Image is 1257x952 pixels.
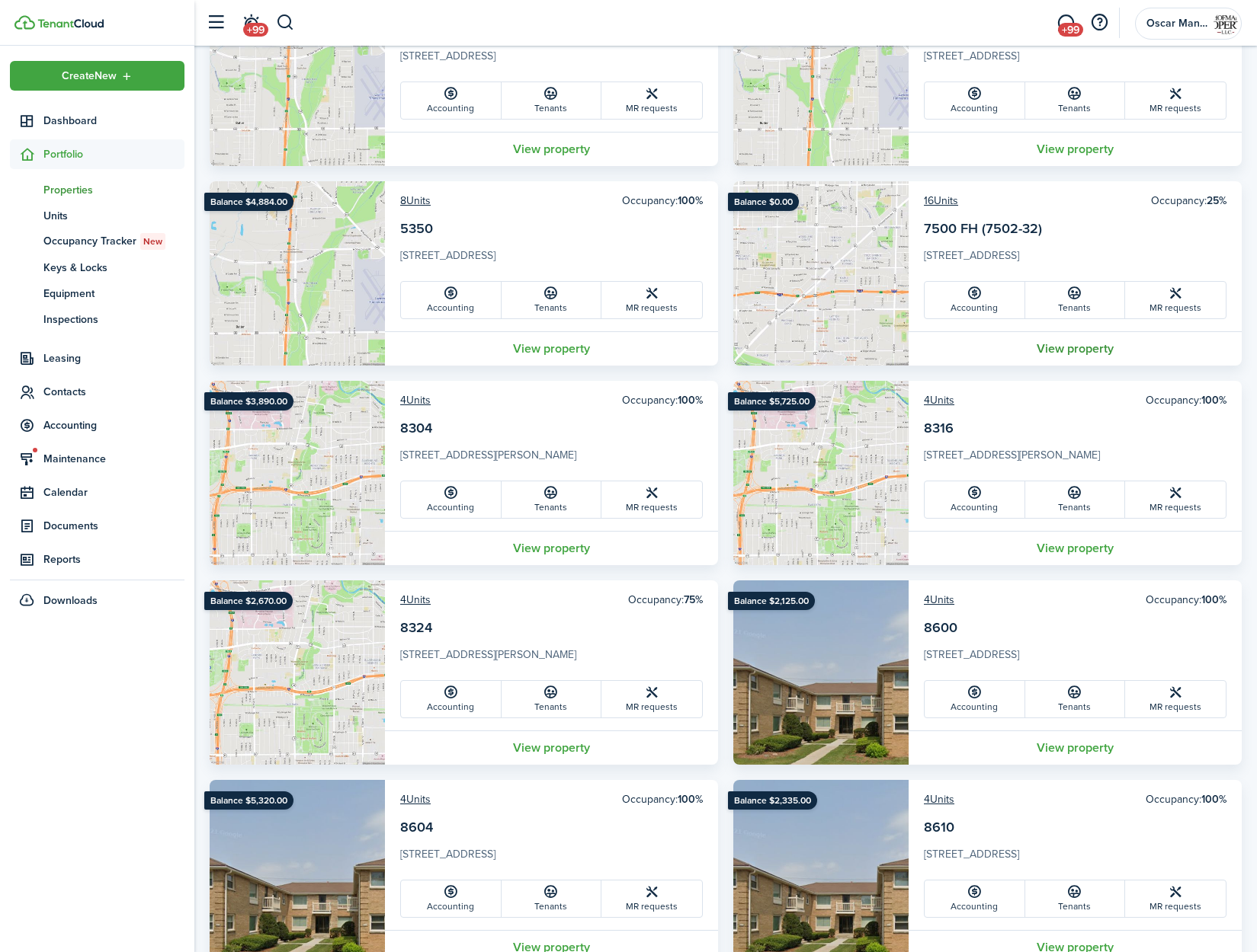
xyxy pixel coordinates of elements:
card-description: [STREET_ADDRESS] [400,248,703,272]
a: 4Units [400,592,431,608]
a: 4Units [924,592,954,608]
card-header-right: Occupancy: [622,392,703,408]
a: View property [385,331,718,366]
span: Portfolio [43,146,184,162]
ribbon: Balance $0.00 [728,193,799,211]
a: 5350 [400,219,433,238]
img: Property avatar [210,381,385,565]
a: MR requests [1125,880,1226,917]
card-description: [STREET_ADDRESS] [924,647,1227,671]
span: Contacts [43,384,184,400]
span: Downloads [43,593,98,609]
a: Tenants [1025,681,1126,717]
b: 75% [684,592,703,608]
a: Units [10,203,184,228]
a: Notifications [236,4,265,43]
a: Tenants [502,880,602,917]
a: View property [909,331,1242,366]
a: 8316 [924,418,954,438]
a: MR requests [1125,82,1226,119]
b: 100% [678,193,703,209]
a: Accounting [925,82,1025,119]
card-header-right: Occupancy: [1146,791,1227,807]
ribbon: Balance $4,884.00 [204,193,293,211]
a: Accounting [401,282,502,318]
span: Reports [43,551,184,567]
ribbon: Balance $2,670.00 [204,592,293,610]
ribbon: Balance $2,335.00 [728,791,817,810]
span: Accounting [43,417,184,433]
card-description: [STREET_ADDRESS] [924,248,1227,272]
a: Accounting [925,880,1025,917]
span: Keys & Locks [43,260,184,276]
a: 4Units [924,791,954,807]
span: Maintenance [43,451,184,467]
span: Leasing [43,350,184,366]
a: Tenants [1025,82,1126,119]
a: Tenants [502,282,602,318]
span: Properties [43,182,184,198]
card-description: [STREET_ADDRESS] [400,48,703,72]
a: View property [909,132,1242,166]
a: 4Units [924,392,954,408]
b: 100% [1201,791,1227,807]
button: Open menu [10,61,184,91]
b: 100% [1201,592,1227,608]
b: 100% [678,791,703,807]
a: View property [385,730,718,765]
a: Accounting [401,82,502,119]
span: Equipment [43,286,184,302]
card-description: [STREET_ADDRESS] [400,846,703,871]
img: Property avatar [733,381,909,565]
img: Property avatar [733,580,909,765]
card-header-right: Occupancy: [1146,392,1227,408]
a: 4Units [400,791,431,807]
a: Tenants [502,82,602,119]
a: 4Units [400,392,431,408]
a: 7500 FH (7502-32) [924,219,1042,238]
img: TenantCloud [37,19,104,28]
card-description: [STREET_ADDRESS][PERSON_NAME] [924,447,1227,471]
a: Occupancy TrackerNew [10,228,184,254]
a: View property [909,531,1242,565]
card-header-right: Occupancy: [622,193,703,209]
a: MR requests [1125,681,1226,717]
a: Keys & Locks [10,254,184,280]
a: Tenants [1025,282,1126,318]
a: Accounting [401,880,502,917]
a: MR requests [1125,282,1226,318]
ribbon: Balance $5,725.00 [728,392,816,411]
a: Accounting [925,282,1025,318]
card-description: [STREET_ADDRESS][PERSON_NAME] [400,447,703,471]
span: +99 [243,23,268,37]
img: Property avatar [733,181,909,366]
a: Tenants [502,681,602,717]
ribbon: Balance $3,890.00 [204,392,293,411]
span: Calendar [43,484,184,500]
a: 8600 [924,618,957,637]
b: 100% [678,392,703,408]
b: 100% [1201,392,1227,408]
ribbon: Balance $5,320.00 [204,791,293,810]
span: +99 [1058,23,1083,37]
span: Units [43,208,184,224]
a: Accounting [925,681,1025,717]
img: TenantCloud [14,15,35,30]
a: Accounting [401,681,502,717]
a: Tenants [1025,481,1126,518]
button: Open resource center [1086,10,1112,36]
button: Open sidebar [201,8,230,37]
a: Reports [10,545,184,574]
a: Accounting [925,481,1025,518]
a: Tenants [1025,880,1126,917]
card-header-right: Occupancy: [628,592,703,608]
a: MR requests [601,481,702,518]
span: Dashboard [43,113,184,129]
a: MR requests [601,82,702,119]
span: Inspections [43,311,184,327]
span: Documents [43,518,184,534]
a: Accounting [401,481,502,518]
card-description: [STREET_ADDRESS][PERSON_NAME] [400,647,703,671]
a: MR requests [601,681,702,717]
img: Property avatar [210,580,385,765]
